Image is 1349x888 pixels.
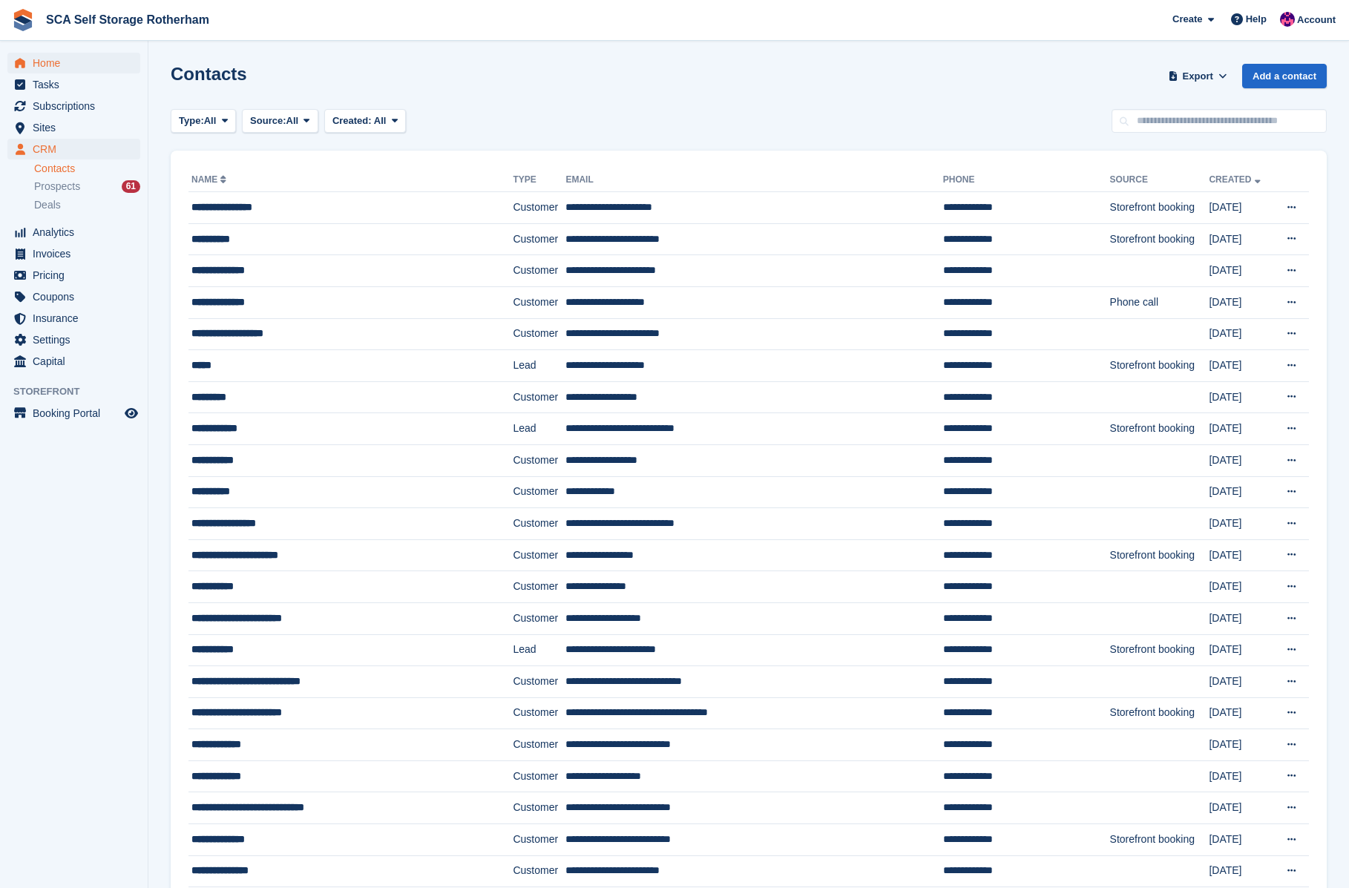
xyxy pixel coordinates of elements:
th: Email [565,168,942,192]
td: [DATE] [1209,602,1273,634]
span: Create [1172,12,1202,27]
span: Created: [332,115,372,126]
a: menu [7,117,140,138]
a: SCA Self Storage Rotherham [40,7,215,32]
span: All [286,114,299,128]
td: Storefront booking [1110,697,1209,729]
td: Customer [513,286,565,318]
td: Customer [513,192,565,224]
td: Storefront booking [1110,539,1209,571]
span: Tasks [33,74,122,95]
span: Export [1183,69,1213,84]
td: [DATE] [1209,571,1273,603]
td: Customer [513,255,565,287]
span: Invoices [33,243,122,264]
td: Customer [513,381,565,413]
button: Created: All [324,109,406,134]
span: Sites [33,117,122,138]
span: All [374,115,387,126]
td: Customer [513,666,565,698]
span: Type: [179,114,204,128]
button: Type: All [171,109,236,134]
img: Sam Chapman [1280,12,1295,27]
span: CRM [33,139,122,159]
button: Source: All [242,109,318,134]
td: Storefront booking [1110,413,1209,445]
span: Booking Portal [33,403,122,424]
td: Phone call [1110,286,1209,318]
a: menu [7,53,140,73]
td: Storefront booking [1110,634,1209,666]
td: [DATE] [1209,192,1273,224]
td: Storefront booking [1110,350,1209,382]
td: Customer [513,792,565,824]
a: Contacts [34,162,140,176]
a: Prospects 61 [34,179,140,194]
span: Subscriptions [33,96,122,116]
td: [DATE] [1209,666,1273,698]
a: Name [191,174,229,185]
td: [DATE] [1209,539,1273,571]
td: Customer [513,602,565,634]
a: menu [7,403,140,424]
span: Account [1297,13,1336,27]
a: menu [7,265,140,286]
td: Storefront booking [1110,192,1209,224]
td: Customer [513,508,565,540]
td: [DATE] [1209,318,1273,350]
td: [DATE] [1209,286,1273,318]
a: Preview store [122,404,140,422]
a: menu [7,243,140,264]
td: Customer [513,729,565,761]
a: Add a contact [1242,64,1327,88]
td: [DATE] [1209,413,1273,445]
td: [DATE] [1209,824,1273,856]
span: Insurance [33,308,122,329]
span: Prospects [34,180,80,194]
a: menu [7,222,140,243]
td: [DATE] [1209,444,1273,476]
span: Settings [33,329,122,350]
td: [DATE] [1209,729,1273,761]
a: menu [7,74,140,95]
td: [DATE] [1209,255,1273,287]
a: menu [7,308,140,329]
span: Help [1246,12,1267,27]
span: Analytics [33,222,122,243]
span: Deals [34,198,61,212]
a: menu [7,286,140,307]
span: Source: [250,114,286,128]
td: Customer [513,855,565,887]
th: Phone [943,168,1110,192]
td: Customer [513,539,565,571]
td: [DATE] [1209,476,1273,508]
span: Pricing [33,265,122,286]
a: Deals [34,197,140,213]
td: Customer [513,223,565,255]
td: [DATE] [1209,792,1273,824]
td: Customer [513,476,565,508]
span: Storefront [13,384,148,399]
td: Customer [513,760,565,792]
td: [DATE] [1209,855,1273,887]
td: Lead [513,350,565,382]
a: Created [1209,174,1263,185]
div: 61 [122,180,140,193]
span: All [204,114,217,128]
td: [DATE] [1209,634,1273,666]
a: menu [7,351,140,372]
td: Storefront booking [1110,824,1209,856]
th: Source [1110,168,1209,192]
td: [DATE] [1209,697,1273,729]
td: [DATE] [1209,760,1273,792]
td: Lead [513,413,565,445]
h1: Contacts [171,64,247,84]
img: stora-icon-8386f47178a22dfd0bd8f6a31ec36ba5ce8667c1dd55bd0f319d3a0aa187defe.svg [12,9,34,31]
span: Capital [33,351,122,372]
td: Customer [513,824,565,856]
button: Export [1165,64,1230,88]
td: [DATE] [1209,508,1273,540]
span: Coupons [33,286,122,307]
a: menu [7,139,140,159]
a: menu [7,96,140,116]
